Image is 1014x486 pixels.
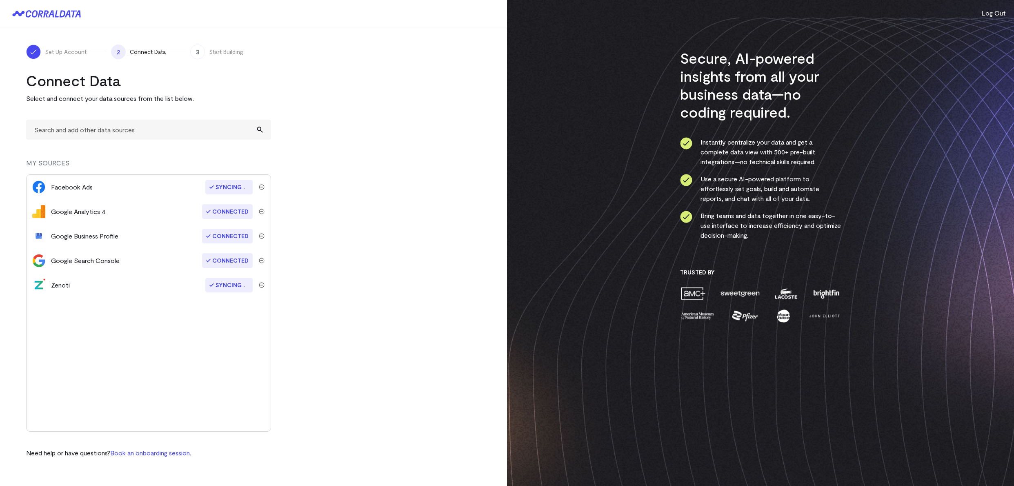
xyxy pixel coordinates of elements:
[29,48,38,56] img: ico-check-white-5ff98cb1.svg
[51,231,118,241] div: Google Business Profile
[32,205,45,218] img: google_analytics_4-4ee20295.svg
[981,8,1006,18] button: Log Out
[32,254,45,267] img: google_search_console-3467bcd2.svg
[680,211,841,240] li: Bring teams and data together in one easy-to-use interface to increase efficiency and optimize de...
[110,449,191,457] a: Book an onboarding session.
[209,48,243,56] span: Start Building
[680,137,841,167] li: Instantly centralize your data and get a complete data view with 500+ pre-built integrations—no t...
[720,286,760,301] img: sweetgreen-1d1fb32c.png
[812,286,841,301] img: brightfin-a251e171.png
[202,229,253,243] span: Connected
[680,286,706,301] img: amc-0b11a8f1.png
[32,181,45,194] img: facebook_ads-56946ca1.svg
[130,48,166,56] span: Connect Data
[202,253,253,268] span: Connected
[259,184,265,190] img: trash-40e54a27.svg
[775,309,792,323] img: moon-juice-c312e729.png
[205,180,253,194] span: Syncing
[51,182,93,192] div: Facebook Ads
[26,448,191,458] p: Need help or have questions?
[680,137,692,149] img: ico-check-circle-4b19435c.svg
[51,280,70,290] div: Zenoti
[32,279,45,292] img: zenoti-2086f9c1.png
[680,309,715,323] img: amnh-5afada46.png
[259,233,265,239] img: trash-40e54a27.svg
[32,230,45,243] img: google_business_profile-01dad752.svg
[680,269,841,276] h3: Trusted By
[259,209,265,214] img: trash-40e54a27.svg
[51,256,120,265] div: Google Search Console
[190,45,205,59] span: 3
[26,158,271,174] div: MY SOURCES
[26,120,271,140] input: Search and add other data sources
[680,174,692,186] img: ico-check-circle-4b19435c.svg
[774,286,798,301] img: lacoste-7a6b0538.png
[731,309,759,323] img: pfizer-e137f5fc.png
[111,45,126,59] span: 2
[680,174,841,203] li: Use a secure AI-powered platform to effortlessly set goals, build and automate reports, and chat ...
[202,204,253,219] span: Connected
[259,258,265,263] img: trash-40e54a27.svg
[680,211,692,223] img: ico-check-circle-4b19435c.svg
[45,48,87,56] span: Set Up Account
[680,49,841,121] h3: Secure, AI-powered insights from all your business data—no coding required.
[259,282,265,288] img: trash-40e54a27.svg
[26,71,271,89] h2: Connect Data
[26,94,271,103] p: Select and connect your data sources from the list below.
[51,207,106,216] div: Google Analytics 4
[808,309,841,323] img: john-elliott-25751c40.png
[205,278,253,292] span: Syncing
